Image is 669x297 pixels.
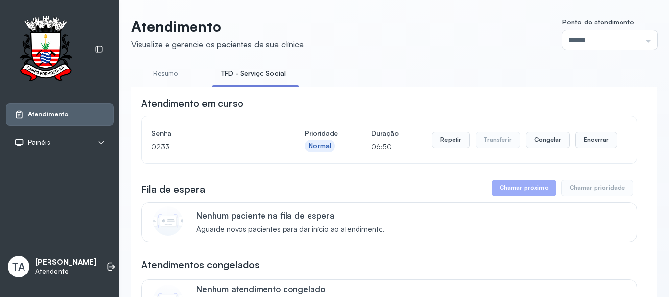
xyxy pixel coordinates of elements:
span: Aguarde novos pacientes para dar início ao atendimento. [196,225,385,234]
img: Logotipo do estabelecimento [10,16,81,84]
h3: Atendimento em curso [141,96,243,110]
span: Ponto de atendimento [562,18,634,26]
button: Repetir [432,132,470,148]
span: Painéis [28,138,50,147]
h4: Senha [151,126,271,140]
a: Atendimento [14,110,105,119]
p: 06:50 [371,140,399,154]
button: Chamar prioridade [561,180,634,196]
a: Resumo [131,66,200,82]
img: Imagem de CalloutCard [153,206,183,236]
p: 0233 [151,140,271,154]
button: Congelar [526,132,570,148]
p: Nenhum atendimento congelado [196,284,455,294]
h3: Atendimentos congelados [141,258,260,272]
span: Atendimento [28,110,69,118]
p: Atendimento [131,18,304,35]
h4: Prioridade [305,126,338,140]
p: [PERSON_NAME] [35,258,96,267]
h3: Fila de espera [141,183,205,196]
p: Nenhum paciente na fila de espera [196,210,385,221]
div: Visualize e gerencie os pacientes da sua clínica [131,39,304,49]
button: Chamar próximo [492,180,556,196]
div: Normal [309,142,331,150]
h4: Duração [371,126,399,140]
button: Transferir [476,132,520,148]
p: Atendente [35,267,96,275]
a: TFD - Serviço Social [212,66,295,82]
button: Encerrar [575,132,617,148]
